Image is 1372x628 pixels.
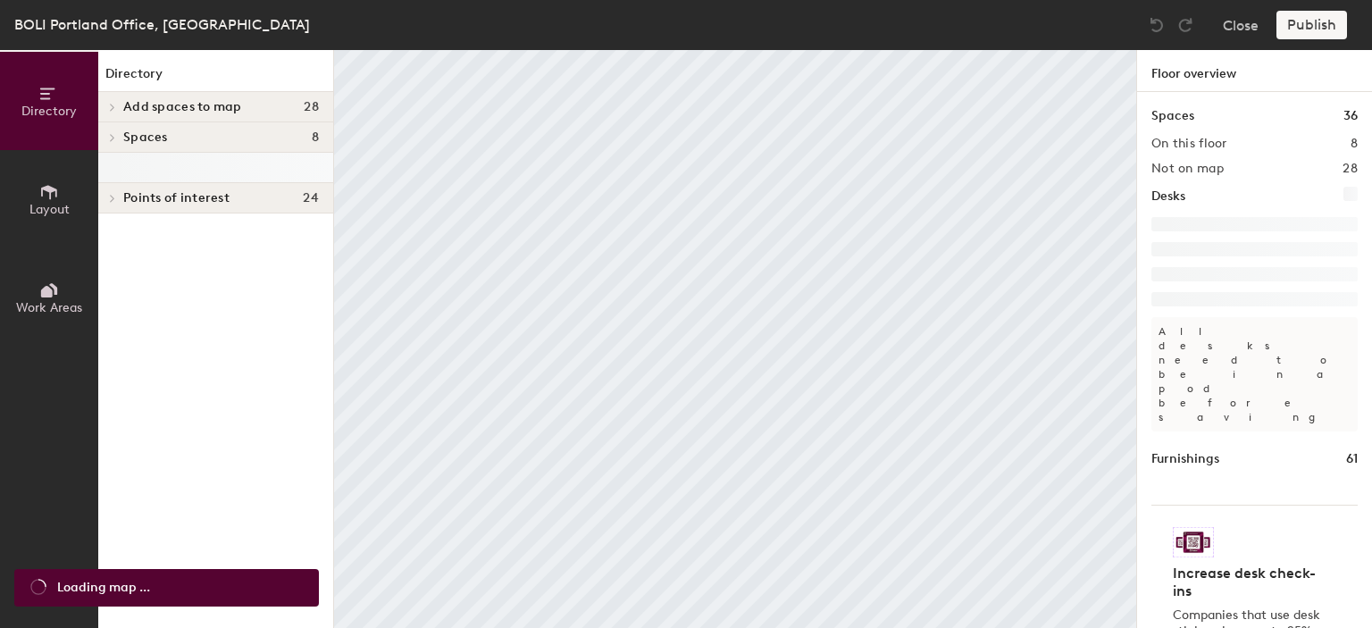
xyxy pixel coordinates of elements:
h1: Floor overview [1137,50,1372,92]
img: Undo [1148,16,1166,34]
span: Loading map ... [57,578,150,598]
span: Directory [21,104,77,119]
canvas: Map [334,50,1136,628]
span: Spaces [123,130,168,145]
h4: Increase desk check-ins [1173,565,1326,600]
h1: Spaces [1151,106,1194,126]
h1: Desks [1151,187,1185,206]
h1: Furnishings [1151,449,1219,469]
span: 24 [303,191,319,205]
img: Redo [1176,16,1194,34]
span: Work Areas [16,300,82,315]
p: All desks need to be in a pod before saving [1151,317,1358,431]
span: Layout [29,202,70,217]
button: Close [1223,11,1259,39]
h2: Not on map [1151,162,1224,176]
span: Add spaces to map [123,100,242,114]
h2: On this floor [1151,137,1227,151]
h2: 28 [1343,162,1358,176]
span: 28 [304,100,319,114]
h1: Directory [98,64,333,92]
img: Sticker logo [1173,527,1214,557]
span: 8 [312,130,319,145]
div: BOLI Portland Office, [GEOGRAPHIC_DATA] [14,13,310,36]
h2: 8 [1351,137,1358,151]
h1: 61 [1346,449,1358,469]
span: Points of interest [123,191,230,205]
h1: 36 [1343,106,1358,126]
